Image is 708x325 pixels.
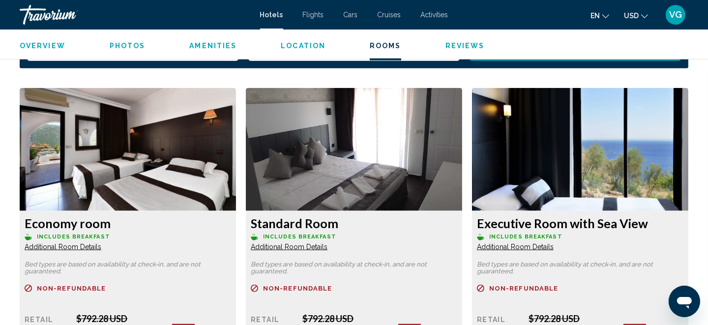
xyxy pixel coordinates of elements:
button: Overview [20,41,65,50]
h3: Executive Room with Sea View [477,216,683,231]
span: Includes Breakfast [263,234,336,240]
img: 843a4037-1141-40a5-b8ab-3fea778d98ee.jpeg [472,88,688,211]
a: Cars [344,11,358,19]
button: Reviews [445,41,485,50]
span: Reviews [445,42,485,50]
span: Non-refundable [37,285,106,292]
a: Travorium [20,5,250,25]
span: Additional Room Details [477,243,554,251]
span: VG [669,10,682,20]
span: Additional Room Details [251,243,327,251]
span: en [590,12,600,20]
button: Change currency [624,8,648,23]
p: Bed types are based on availability at check-in, and are not guaranteed. [251,261,457,275]
button: Location [281,41,325,50]
iframe: Button to launch messaging window [669,286,700,317]
button: Rooms [370,41,401,50]
span: Overview [20,42,65,50]
div: $792.28 USD [529,313,683,324]
p: Bed types are based on availability at check-in, and are not guaranteed. [477,261,683,275]
span: Includes Breakfast [37,234,110,240]
button: Photos [110,41,146,50]
a: Hotels [260,11,283,19]
span: Includes Breakfast [489,234,562,240]
img: dc1ef2a0-c7fc-4481-9fc3-87c913d250a1.jpeg [20,88,236,211]
div: $792.28 USD [302,313,457,324]
img: 0de32c4f-7acf-4349-b474-ea3737b114fc.jpeg [246,88,462,211]
span: Rooms [370,42,401,50]
div: Search widget [27,36,681,61]
span: Additional Room Details [25,243,101,251]
button: User Menu [663,4,688,25]
p: Bed types are based on availability at check-in, and are not guaranteed. [25,261,231,275]
span: Location [281,42,325,50]
span: USD [624,12,639,20]
h3: Economy room [25,216,231,231]
span: Non-refundable [263,285,332,292]
h3: Standard Room [251,216,457,231]
div: $792.28 USD [76,313,231,324]
span: Photos [110,42,146,50]
a: Activities [421,11,448,19]
button: Change language [590,8,609,23]
button: Amenities [189,41,236,50]
button: Check-in date: Aug 22, 2025 Check-out date: Aug 26, 2025 [27,36,238,61]
span: Amenities [189,42,236,50]
a: Flights [303,11,324,19]
span: Non-refundable [489,285,558,292]
a: Cruises [378,11,401,19]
